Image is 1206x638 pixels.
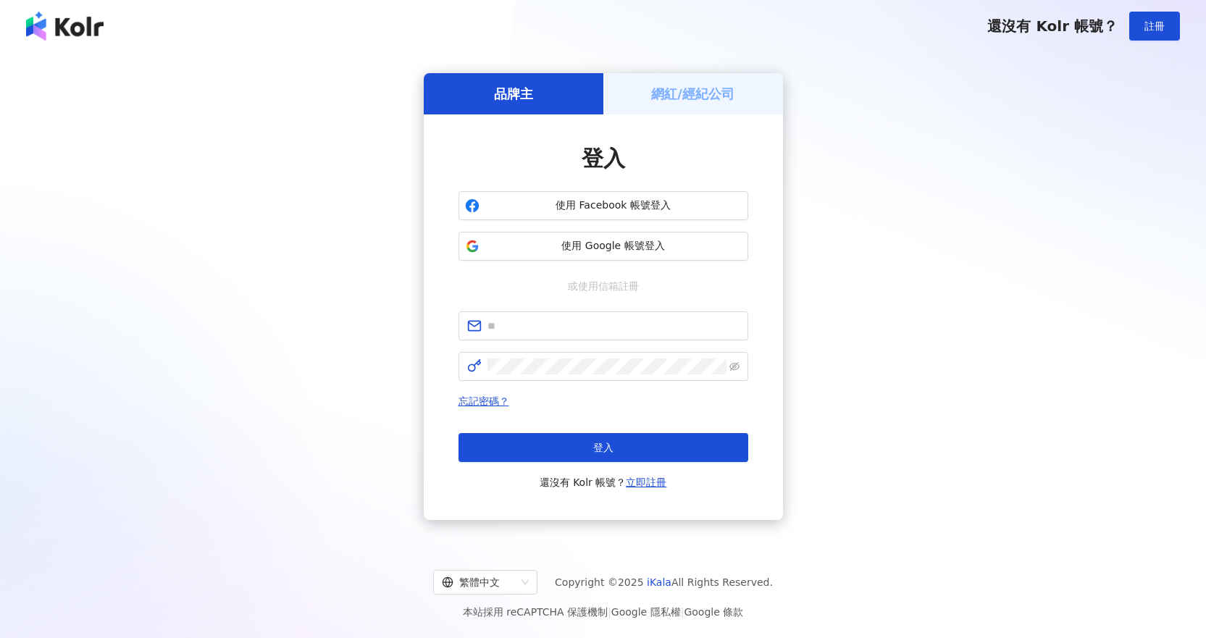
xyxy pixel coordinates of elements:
span: eye-invisible [729,361,740,372]
a: Google 隱私權 [611,606,681,618]
span: 登入 [593,442,614,453]
span: 註冊 [1144,20,1165,32]
button: 註冊 [1129,12,1180,41]
a: Google 條款 [684,606,743,618]
a: 忘記密碼？ [458,395,509,407]
span: 本站採用 reCAPTCHA 保護機制 [463,603,743,621]
span: Copyright © 2025 All Rights Reserved. [555,574,773,591]
span: 登入 [582,146,625,171]
h5: 品牌主 [494,85,533,103]
span: 還沒有 Kolr 帳號？ [987,17,1118,35]
span: 使用 Google 帳號登入 [485,239,742,253]
img: logo [26,12,104,41]
button: 登入 [458,433,748,462]
a: 立即註冊 [626,477,666,488]
span: 或使用信箱註冊 [558,278,649,294]
a: iKala [647,576,671,588]
h5: 網紅/經紀公司 [651,85,734,103]
span: | [681,606,684,618]
div: 繁體中文 [442,571,516,594]
span: | [608,606,611,618]
span: 還沒有 Kolr 帳號？ [540,474,667,491]
button: 使用 Facebook 帳號登入 [458,191,748,220]
span: 使用 Facebook 帳號登入 [485,198,742,213]
button: 使用 Google 帳號登入 [458,232,748,261]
